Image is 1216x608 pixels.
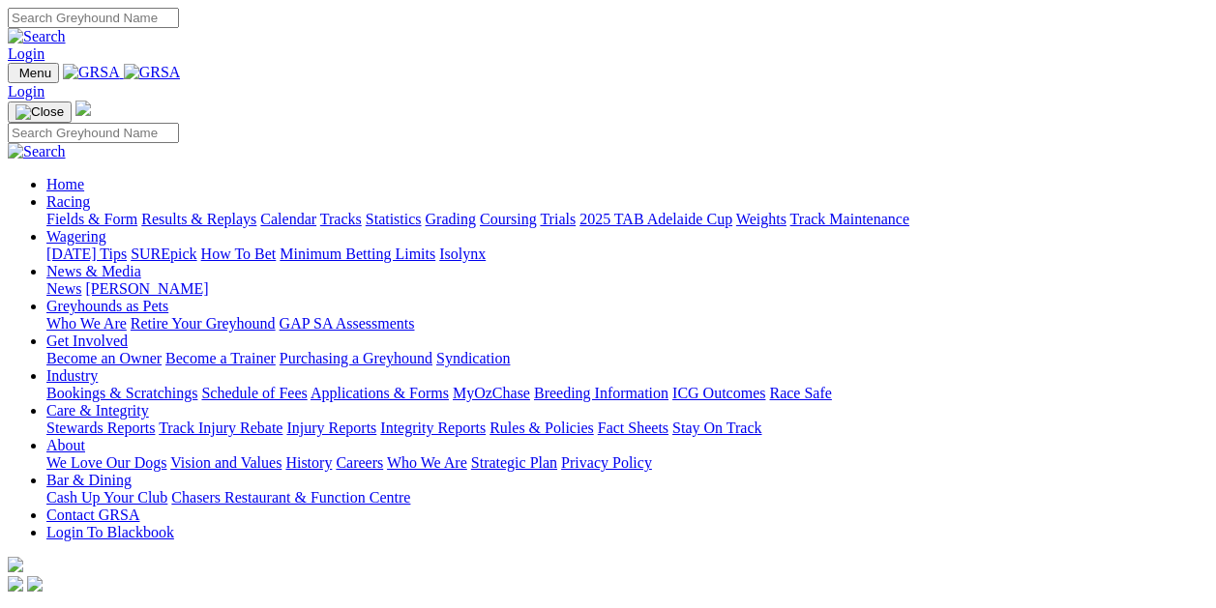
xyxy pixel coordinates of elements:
a: Stewards Reports [46,420,155,436]
div: About [46,454,1208,472]
a: Home [46,176,84,192]
a: Purchasing a Greyhound [280,350,432,366]
div: Greyhounds as Pets [46,315,1208,333]
div: News & Media [46,280,1208,298]
button: Toggle navigation [8,63,59,83]
a: Isolynx [439,246,486,262]
a: [PERSON_NAME] [85,280,208,297]
a: News & Media [46,263,141,279]
a: Integrity Reports [380,420,486,436]
a: Race Safe [769,385,831,401]
a: About [46,437,85,453]
a: Vision and Values [170,454,282,471]
input: Search [8,8,179,28]
a: Weights [736,211,786,227]
img: GRSA [124,64,181,81]
a: ICG Outcomes [672,385,765,401]
a: Industry [46,367,98,384]
input: Search [8,123,179,143]
div: Industry [46,385,1208,402]
a: Fact Sheets [598,420,668,436]
a: Schedule of Fees [201,385,307,401]
a: [DATE] Tips [46,246,127,262]
div: Racing [46,211,1208,228]
a: Calendar [260,211,316,227]
a: Login To Blackbook [46,524,174,540]
a: Tracks [320,211,362,227]
img: Close [15,104,64,120]
a: Applications & Forms [311,385,449,401]
img: Search [8,143,66,160]
a: Bar & Dining [46,472,132,488]
a: Wagering [46,228,106,245]
span: Menu [19,66,51,80]
a: Greyhounds as Pets [46,298,168,314]
button: Toggle navigation [8,101,72,123]
div: Get Involved [46,350,1208,367]
img: twitter.svg [27,576,43,592]
a: Rules & Policies [489,420,594,436]
a: Cash Up Your Club [46,489,167,506]
a: How To Bet [201,246,277,262]
img: logo-grsa-white.png [75,101,91,116]
a: Care & Integrity [46,402,149,419]
a: Minimum Betting Limits [280,246,435,262]
div: Care & Integrity [46,420,1208,437]
a: MyOzChase [453,385,530,401]
a: SUREpick [131,246,196,262]
a: 2025 TAB Adelaide Cup [579,211,732,227]
a: News [46,280,81,297]
a: We Love Our Dogs [46,454,166,471]
a: Retire Your Greyhound [131,315,276,332]
a: Become an Owner [46,350,162,366]
img: GRSA [63,64,120,81]
a: Track Injury Rebate [159,420,282,436]
a: Who We Are [46,315,127,332]
a: Login [8,83,44,100]
a: Contact GRSA [46,507,139,523]
div: Wagering [46,246,1208,263]
a: Bookings & Scratchings [46,385,197,401]
a: History [285,454,332,471]
a: Trials [540,211,576,227]
a: Stay On Track [672,420,761,436]
a: Racing [46,193,90,210]
a: Statistics [366,211,422,227]
a: Become a Trainer [165,350,276,366]
a: Grading [426,211,476,227]
a: Chasers Restaurant & Function Centre [171,489,410,506]
img: logo-grsa-white.png [8,557,23,572]
a: Strategic Plan [471,454,557,471]
a: Privacy Policy [561,454,652,471]
a: Syndication [436,350,510,366]
a: Fields & Form [46,211,137,227]
a: Results & Replays [141,211,256,227]
a: GAP SA Assessments [280,315,415,332]
img: facebook.svg [8,576,23,592]
a: Track Maintenance [790,211,909,227]
a: Injury Reports [286,420,376,436]
div: Bar & Dining [46,489,1208,507]
img: Search [8,28,66,45]
a: Who We Are [387,454,467,471]
a: Coursing [480,211,537,227]
a: Get Involved [46,333,128,349]
a: Careers [336,454,383,471]
a: Login [8,45,44,62]
a: Breeding Information [534,385,668,401]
